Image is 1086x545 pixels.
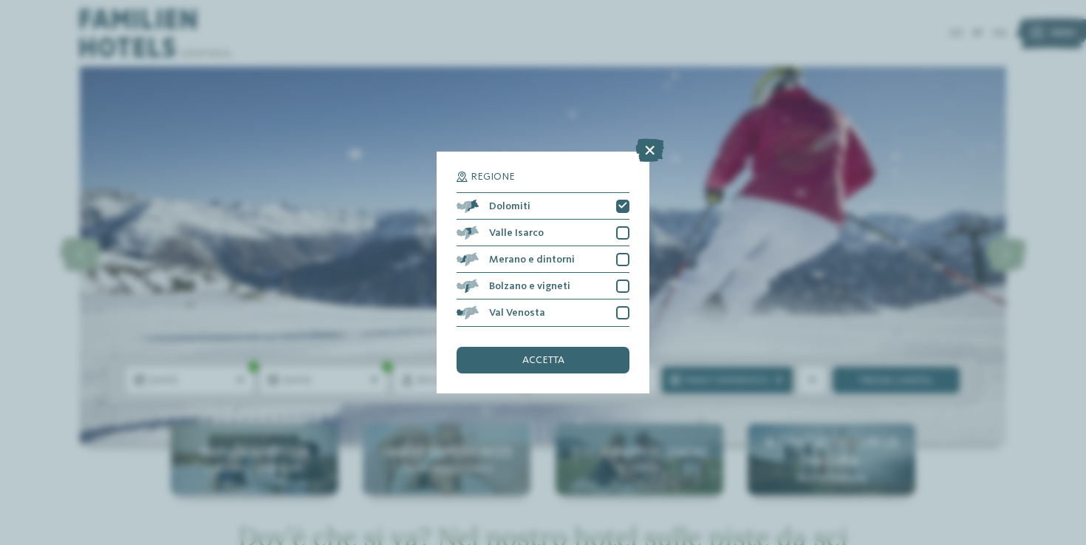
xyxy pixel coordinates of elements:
[489,201,530,211] span: Dolomiti
[489,308,545,318] span: Val Venosta
[489,281,570,291] span: Bolzano e vigneti
[489,228,544,238] span: Valle Isarco
[471,172,515,182] span: Regione
[522,355,564,365] span: accetta
[489,254,575,265] span: Merano e dintorni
